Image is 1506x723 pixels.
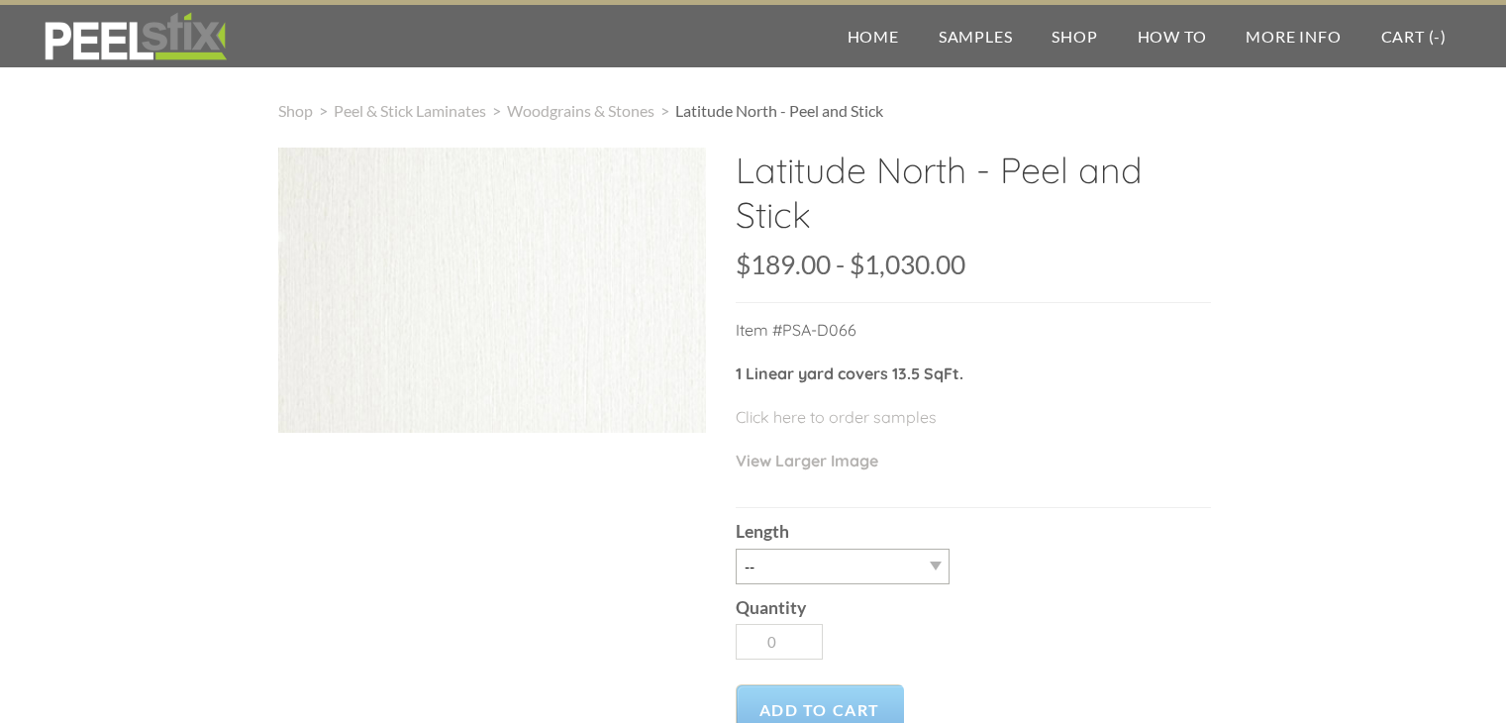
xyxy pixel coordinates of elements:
[654,101,675,120] span: >
[736,451,878,470] a: View Larger Image
[313,101,334,120] span: >
[736,318,1211,361] p: Item #PSA-D066
[507,101,654,120] a: Woodgrains & Stones
[919,5,1033,67] a: Samples
[334,101,486,120] a: Peel & Stick Laminates
[1434,27,1441,46] span: -
[278,101,313,120] a: Shop
[736,363,963,383] strong: 1 Linear yard covers 13.5 SqFt.
[828,5,919,67] a: Home
[736,597,806,618] b: Quantity
[486,101,507,120] span: >
[736,521,789,542] b: Length
[736,148,1211,252] h2: Latitude North - Peel and Stick
[1226,5,1360,67] a: More Info
[675,101,883,120] span: Latitude North - Peel and Stick
[736,249,965,280] span: $189.00 - $1,030.00
[40,12,231,61] img: REFACE SUPPLIES
[736,407,937,427] a: Click here to order samples
[1361,5,1466,67] a: Cart (-)
[1032,5,1117,67] a: Shop
[1118,5,1227,67] a: How To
